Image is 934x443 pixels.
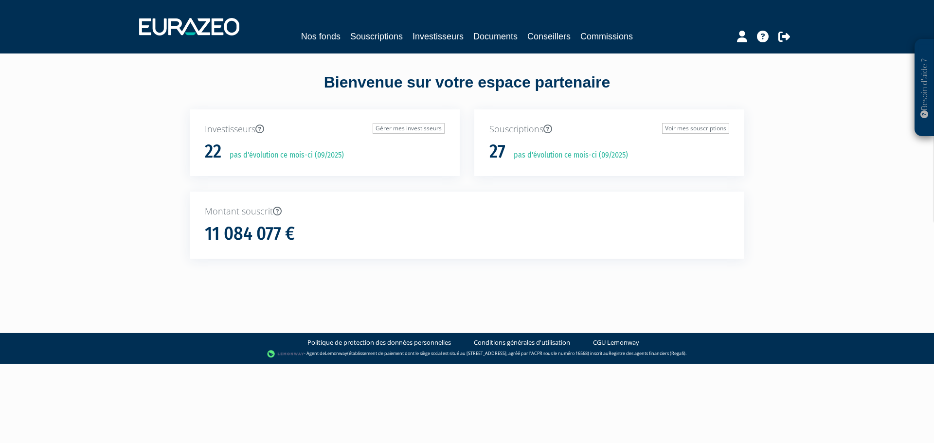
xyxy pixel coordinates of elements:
[205,224,295,244] h1: 11 084 077 €
[473,30,518,43] a: Documents
[307,338,451,347] a: Politique de protection des données personnelles
[373,123,445,134] a: Gérer mes investisseurs
[205,123,445,136] p: Investisseurs
[593,338,639,347] a: CGU Lemonway
[507,150,628,161] p: pas d'évolution ce mois-ci (09/2025)
[474,338,570,347] a: Conditions générales d'utilisation
[489,142,505,162] h1: 27
[267,349,305,359] img: logo-lemonway.png
[489,123,729,136] p: Souscriptions
[413,30,464,43] a: Investisseurs
[223,150,344,161] p: pas d'évolution ce mois-ci (09/2025)
[139,18,239,35] img: 1732889491-logotype_eurazeo_blanc_rvb.png
[609,350,685,356] a: Registre des agents financiers (Regafi)
[301,30,341,43] a: Nos fonds
[182,71,752,109] div: Bienvenue sur votre espace partenaire
[10,349,924,359] div: - Agent de (établissement de paiement dont le siège social est situé au [STREET_ADDRESS], agréé p...
[350,30,403,43] a: Souscriptions
[527,30,571,43] a: Conseillers
[919,44,930,132] p: Besoin d'aide ?
[325,350,347,356] a: Lemonway
[205,205,729,218] p: Montant souscrit
[205,142,221,162] h1: 22
[662,123,729,134] a: Voir mes souscriptions
[580,30,633,43] a: Commissions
